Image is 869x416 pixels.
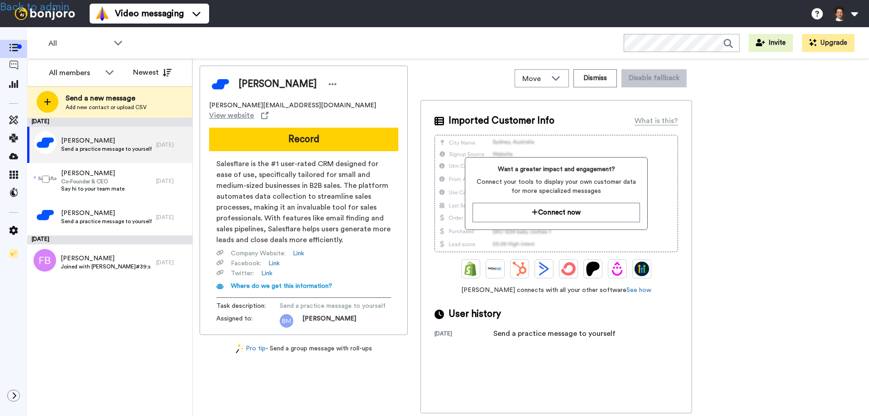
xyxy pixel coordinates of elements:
button: Dismiss [573,69,617,87]
img: vm-color.svg [95,6,110,21]
span: [PERSON_NAME] [61,169,124,178]
div: [DATE] [156,214,188,221]
img: Drip [610,262,625,276]
div: [DATE] [156,141,188,148]
span: Co-Founder & CEO [61,178,124,185]
img: 0a0cc1f7-fbbf-4760-9177-14bc26de692a.png [34,204,57,226]
div: Send a practice message to yourself [493,328,616,339]
span: [PERSON_NAME][EMAIL_ADDRESS][DOMAIN_NAME] [209,101,376,110]
span: Facebook : [231,259,261,268]
a: See how [626,287,651,293]
span: Twitter : [231,269,254,278]
div: [DATE] [156,259,188,266]
img: ConvertKit [561,262,576,276]
a: Link [268,259,280,268]
div: All members [49,67,100,78]
span: Video messaging [115,7,184,20]
div: What is this? [635,115,678,126]
img: Patreon [586,262,600,276]
button: Newest [126,63,178,81]
span: Say hi to your team mate [61,185,124,192]
img: Shopify [463,262,478,276]
button: Disable fallback [621,69,687,87]
span: Assigned to: [216,314,280,328]
div: [DATE] [27,235,192,244]
span: Send a new message [66,93,147,104]
span: Move [522,73,547,84]
span: Task description : [216,301,280,311]
img: Checklist.svg [9,249,18,258]
span: [PERSON_NAME] [239,77,317,91]
span: [PERSON_NAME] connects with all your other software [434,286,678,295]
img: ActiveCampaign [537,262,551,276]
button: Upgrade [802,34,855,52]
div: [DATE] [434,330,493,339]
div: [DATE] [156,177,188,185]
span: [PERSON_NAME] [61,254,152,263]
span: Salesflare is the #1 user-rated CRM designed for ease of use, specifically tailored for small and... [216,158,391,245]
img: Ontraport [488,262,502,276]
span: Send a practice message to yourself [280,301,386,311]
a: View website [209,110,268,121]
span: Joined with [PERSON_NAME]#39;s team [61,263,152,270]
img: 25a09ee6-65ca-4dac-8c5d-155c1396d08a.png [34,131,57,154]
span: User history [449,307,501,321]
button: Invite [749,34,793,52]
span: [PERSON_NAME] [61,209,152,218]
span: Connect your tools to display your own customer data for more specialized messages [473,177,640,196]
button: Record [209,128,398,151]
img: magic-wand.svg [236,344,244,354]
span: All [48,38,109,49]
span: Imported Customer Info [449,114,554,128]
button: Connect now [473,203,640,222]
span: Want a greater impact and engagement? [473,165,640,174]
a: Pro tip [236,344,266,354]
a: Link [261,269,272,278]
span: Where do we get this information? [231,283,332,289]
div: [DATE] [27,118,192,127]
a: Link [293,249,304,258]
img: fb.png [33,249,56,272]
img: GoHighLevel [635,262,649,276]
span: Add new contact or upload CSV [66,104,147,111]
span: Company Website : [231,249,286,258]
span: Send a practice message to yourself [61,218,152,225]
span: [PERSON_NAME] [302,314,356,328]
span: Send a practice message to yourself [61,145,152,153]
span: [PERSON_NAME] [61,136,152,145]
div: - Send a group message with roll-ups [200,344,408,354]
img: Image of Bruno [209,73,232,96]
img: Hubspot [512,262,527,276]
img: bm.png [280,314,293,328]
span: View website [209,110,254,121]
